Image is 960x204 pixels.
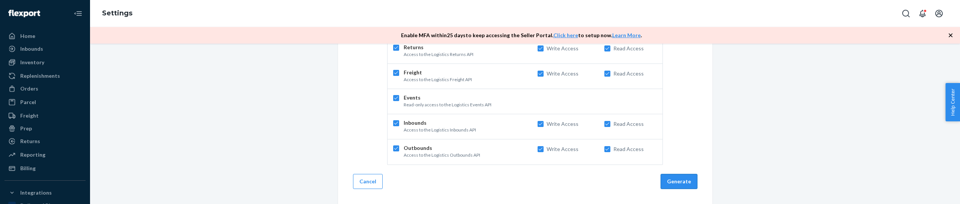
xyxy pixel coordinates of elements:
[613,145,644,153] span: Read Access
[401,32,642,39] p: Enable MFA within 25 days to keep accessing the Seller Portal. to setup now. .
[404,69,422,76] span: Freight
[20,32,35,40] div: Home
[553,32,578,38] a: Click here
[612,32,641,38] a: Learn More
[404,145,432,151] span: Outbounds
[20,125,32,132] div: Prep
[5,187,86,199] button: Integrations
[931,6,946,21] button: Open account menu
[915,6,930,21] button: Open notifications
[71,6,86,21] button: Close Navigation
[20,165,36,172] div: Billing
[5,135,86,147] a: Returns
[404,152,525,158] p: Access to the Logistics Outbounds API
[5,122,86,134] a: Prep
[96,3,138,24] ol: breadcrumbs
[604,121,610,127] input: Read Access
[613,120,644,128] span: Read Access
[20,45,43,53] div: Inbounds
[102,9,132,17] a: Settings
[5,70,86,82] a: Replenishments
[5,56,86,68] a: Inventory
[20,112,39,119] div: Freight
[353,174,383,189] button: Cancel
[547,120,578,128] span: Write Access
[404,94,421,101] span: Events
[547,145,578,153] span: Write Access
[661,174,697,189] button: Generate
[404,101,525,108] p: Read-only access to the Logistics Events API
[5,83,86,95] a: Orders
[20,85,38,92] div: Orders
[20,72,60,80] div: Replenishments
[20,59,44,66] div: Inventory
[5,162,86,174] a: Billing
[8,10,40,17] img: Flexport logo
[5,43,86,55] a: Inbounds
[404,51,525,57] p: Access to the Logistics Returns API
[404,127,525,133] p: Access to the Logistics Inbounds API
[20,138,40,145] div: Returns
[604,45,610,51] input: Read Access
[538,146,544,152] input: Write Access
[898,6,913,21] button: Open Search Box
[613,70,644,77] span: Read Access
[945,83,960,121] button: Help Center
[5,96,86,108] a: Parcel
[538,45,544,51] input: Write Access
[604,71,610,77] input: Read Access
[404,119,427,126] span: Inbounds
[613,45,644,52] span: Read Access
[20,151,45,159] div: Reporting
[5,30,86,42] a: Home
[538,121,544,127] input: Write Access
[538,71,544,77] input: Write Access
[404,76,525,83] p: Access to the Logistics Freight API
[20,189,52,196] div: Integrations
[604,146,610,152] input: Read Access
[20,98,36,106] div: Parcel
[5,110,86,122] a: Freight
[547,45,578,52] span: Write Access
[404,44,424,50] span: Returns
[547,70,578,77] span: Write Access
[5,149,86,161] a: Reporting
